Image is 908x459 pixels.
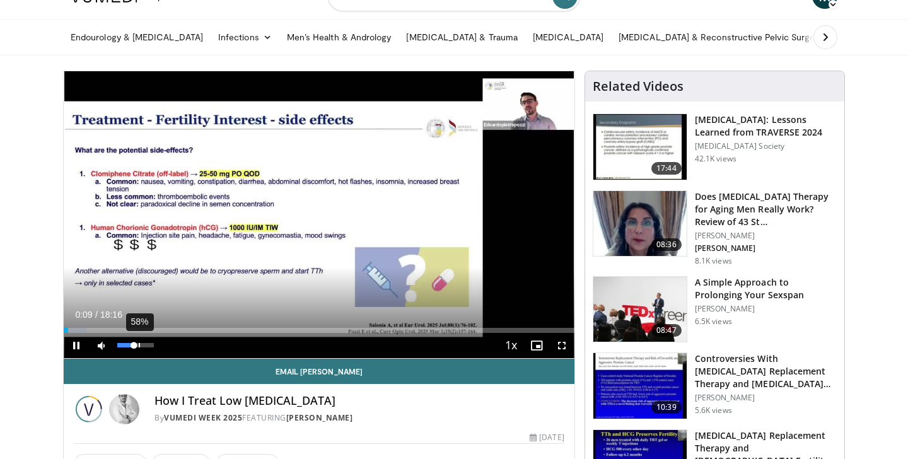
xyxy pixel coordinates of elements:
video-js: Video Player [64,71,574,359]
img: 1317c62a-2f0d-4360-bee0-b1bff80fed3c.150x105_q85_crop-smart_upscale.jpg [593,114,687,180]
p: [PERSON_NAME] [695,231,837,241]
div: [DATE] [530,432,564,443]
a: 17:44 [MEDICAL_DATA]: Lessons Learned from TRAVERSE 2024 [MEDICAL_DATA] Society 42.1K views [593,113,837,180]
img: c4bd4661-e278-4c34-863c-57c104f39734.150x105_q85_crop-smart_upscale.jpg [593,277,687,342]
p: [MEDICAL_DATA] Society [695,141,837,151]
a: [MEDICAL_DATA] [525,25,611,50]
span: 08:36 [651,238,682,251]
span: 18:16 [100,310,122,320]
a: [PERSON_NAME] [286,412,353,423]
button: Mute [89,333,114,358]
img: Avatar [109,394,139,424]
button: Enable picture-in-picture mode [524,333,549,358]
span: / [95,310,98,320]
a: 08:47 A Simple Approach to Prolonging Your Sexspan [PERSON_NAME] 6.5K views [593,276,837,343]
a: Infections [211,25,279,50]
span: 0:09 [75,310,92,320]
div: By FEATURING [154,412,564,424]
p: [PERSON_NAME] [695,393,837,403]
h3: Controversies With [MEDICAL_DATA] Replacement Therapy and [MEDICAL_DATA] Can… [695,352,837,390]
h3: A Simple Approach to Prolonging Your Sexspan [695,276,837,301]
p: 42.1K views [695,154,736,164]
img: Vumedi Week 2025 [74,394,104,424]
div: Progress Bar [64,328,574,333]
img: 418933e4-fe1c-4c2e-be56-3ce3ec8efa3b.150x105_q85_crop-smart_upscale.jpg [593,353,687,419]
h4: How I Treat Low [MEDICAL_DATA] [154,394,564,408]
button: Playback Rate [499,333,524,358]
h3: [MEDICAL_DATA]: Lessons Learned from TRAVERSE 2024 [695,113,837,139]
span: 08:47 [651,324,682,337]
p: 8.1K views [695,256,732,266]
span: 17:44 [651,162,682,175]
h4: Related Videos [593,79,684,94]
a: [MEDICAL_DATA] & Trauma [399,25,525,50]
a: Vumedi Week 2025 [164,412,242,423]
div: Volume Level [117,343,153,347]
a: Email [PERSON_NAME] [64,359,574,384]
button: Fullscreen [549,333,574,358]
span: 10:39 [651,401,682,414]
a: 10:39 Controversies With [MEDICAL_DATA] Replacement Therapy and [MEDICAL_DATA] Can… [PERSON_NAME]... [593,352,837,419]
p: [PERSON_NAME] [695,304,837,314]
p: 6.5K views [695,317,732,327]
img: 4d4bce34-7cbb-4531-8d0c-5308a71d9d6c.150x105_q85_crop-smart_upscale.jpg [593,191,687,257]
a: Endourology & [MEDICAL_DATA] [63,25,211,50]
h3: Does [MEDICAL_DATA] Therapy for Aging Men Really Work? Review of 43 St… [695,190,837,228]
a: [MEDICAL_DATA] & Reconstructive Pelvic Surgery [611,25,830,50]
p: 5.6K views [695,405,732,415]
a: Men’s Health & Andrology [279,25,399,50]
p: [PERSON_NAME] [695,243,837,253]
a: 08:36 Does [MEDICAL_DATA] Therapy for Aging Men Really Work? Review of 43 St… [PERSON_NAME] [PERS... [593,190,837,266]
button: Pause [64,333,89,358]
